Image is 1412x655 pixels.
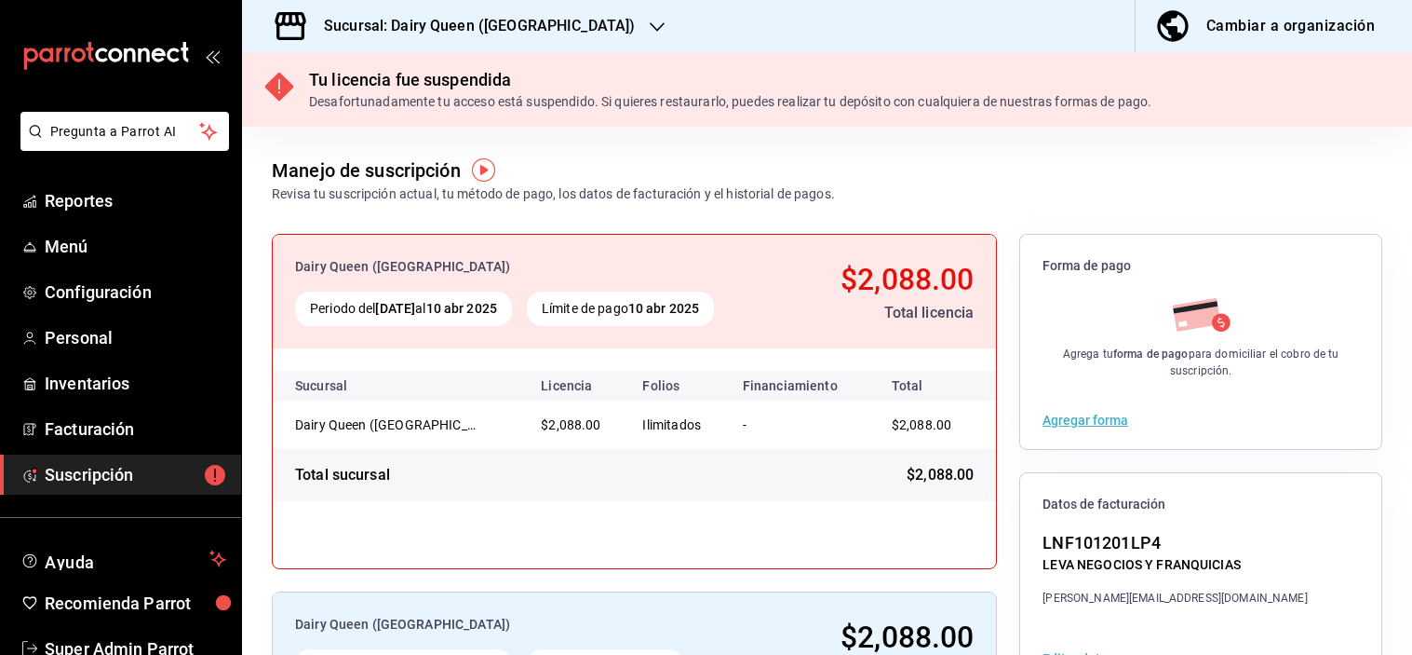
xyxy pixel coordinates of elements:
strong: [DATE] [375,301,415,316]
img: Tooltip marker [472,158,495,182]
div: Dairy Queen ([GEOGRAPHIC_DATA]) [295,257,770,277]
th: Folios [627,371,727,401]
div: Periodo del al [295,292,512,326]
span: Datos de facturación [1042,496,1359,513]
div: Total sucursal [295,464,390,486]
span: Suscripción [45,462,226,487]
td: - [728,401,869,449]
div: LEVA NEGOCIOS Y FRANQUICIAS [1042,555,1307,575]
div: LNF101201LP4 [1042,530,1307,555]
span: Ayuda [45,548,202,570]
strong: 10 abr 2025 [628,301,699,316]
span: $2,088.00 [907,464,974,486]
span: Pregunta a Parrot AI [50,122,200,142]
button: open_drawer_menu [205,48,220,63]
strong: forma de pago [1113,348,1189,361]
div: Total licencia [785,302,974,324]
span: $2,088.00 [892,417,951,432]
th: Licencia [526,371,627,401]
span: Personal [45,325,226,350]
button: Agregar forma [1042,414,1128,427]
span: Menú [45,234,226,259]
div: Dairy Queen ([GEOGRAPHIC_DATA]) [295,416,481,434]
h3: Sucursal: Dairy Queen ([GEOGRAPHIC_DATA]) [309,15,635,37]
span: $2,088.00 [840,262,974,297]
div: Dairy Queen (PASEO LA FE) [295,416,481,434]
span: Inventarios [45,371,226,396]
div: Agrega tu para domiciliar el cobro de tu suscripción. [1042,346,1359,379]
div: Tu licencia fue suspendida [309,67,1151,92]
span: Facturación [45,416,226,442]
div: Sucursal [295,378,397,393]
th: Total [869,371,997,401]
button: Pregunta a Parrot AI [20,112,229,151]
div: Límite de pago [527,292,714,326]
div: Cambiar a organización [1206,13,1375,39]
strong: 10 abr 2025 [426,301,497,316]
th: Financiamiento [728,371,869,401]
div: Manejo de suscripción [272,157,461,184]
span: Reportes [45,188,226,213]
span: Configuración [45,280,226,305]
span: $2,088.00 [541,417,600,432]
div: [PERSON_NAME][EMAIL_ADDRESS][DOMAIN_NAME] [1042,590,1307,607]
td: Ilimitados [627,401,727,449]
span: $2,088.00 [840,620,974,655]
div: Revisa tu suscripción actual, tu método de pago, los datos de facturación y el historial de pagos. [272,184,835,204]
div: Dairy Queen ([GEOGRAPHIC_DATA]) [295,615,754,635]
a: Pregunta a Parrot AI [13,135,229,155]
span: Forma de pago [1042,257,1359,275]
span: Recomienda Parrot [45,591,226,616]
div: Desafortunadamente tu acceso está suspendido. Si quieres restaurarlo, puedes realizar tu depósito... [309,92,1151,112]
